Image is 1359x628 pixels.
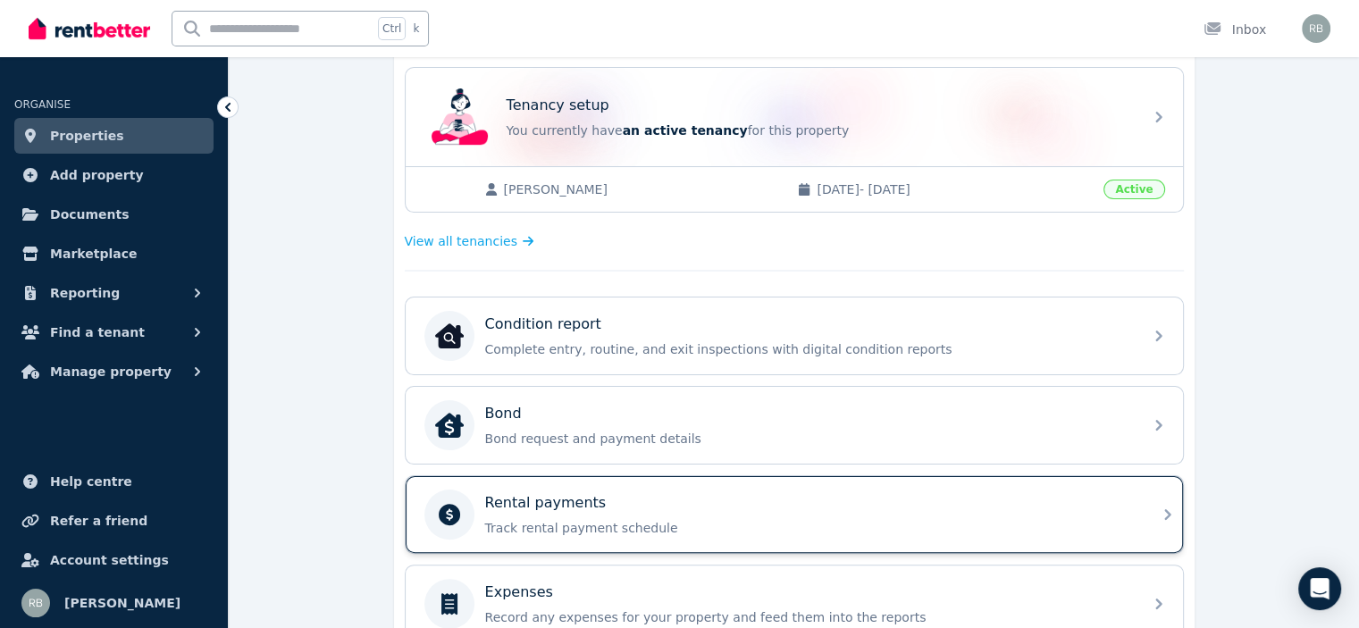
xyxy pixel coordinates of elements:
[413,21,419,36] span: k
[64,592,180,614] span: [PERSON_NAME]
[1103,180,1164,199] span: Active
[435,322,464,350] img: Condition report
[29,15,150,42] img: RentBetter
[14,275,214,311] button: Reporting
[50,164,144,186] span: Add property
[406,297,1183,374] a: Condition reportCondition reportComplete entry, routine, and exit inspections with digital condit...
[507,95,609,116] p: Tenancy setup
[14,98,71,111] span: ORGANISE
[485,608,1132,626] p: Record any expenses for your property and feed them into the reports
[50,549,169,571] span: Account settings
[504,180,780,198] span: [PERSON_NAME]
[1204,21,1266,38] div: Inbox
[435,411,464,440] img: Bond
[432,88,489,146] img: Tenancy setup
[623,123,748,138] span: an active tenancy
[50,471,132,492] span: Help centre
[507,121,1132,139] p: You currently have for this property
[485,340,1132,358] p: Complete entry, routine, and exit inspections with digital condition reports
[50,510,147,532] span: Refer a friend
[485,519,1132,537] p: Track rental payment schedule
[14,314,214,350] button: Find a tenant
[485,430,1132,448] p: Bond request and payment details
[406,387,1183,464] a: BondBondBond request and payment details
[14,118,214,154] a: Properties
[14,197,214,232] a: Documents
[1302,14,1330,43] img: Ross Bardon
[405,232,534,250] a: View all tenancies
[485,403,522,424] p: Bond
[485,492,607,514] p: Rental payments
[50,361,172,382] span: Manage property
[50,125,124,147] span: Properties
[14,354,214,389] button: Manage property
[406,476,1183,553] a: Rental paymentsTrack rental payment schedule
[14,503,214,539] a: Refer a friend
[14,464,214,499] a: Help centre
[50,243,137,264] span: Marketplace
[14,157,214,193] a: Add property
[50,204,130,225] span: Documents
[14,542,214,578] a: Account settings
[485,314,601,335] p: Condition report
[485,582,553,603] p: Expenses
[1298,567,1341,610] div: Open Intercom Messenger
[405,232,517,250] span: View all tenancies
[21,589,50,617] img: Ross Bardon
[817,180,1093,198] span: [DATE] - [DATE]
[14,236,214,272] a: Marketplace
[406,68,1183,166] a: Tenancy setupTenancy setupYou currently havean active tenancyfor this property
[50,282,120,304] span: Reporting
[378,17,406,40] span: Ctrl
[50,322,145,343] span: Find a tenant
